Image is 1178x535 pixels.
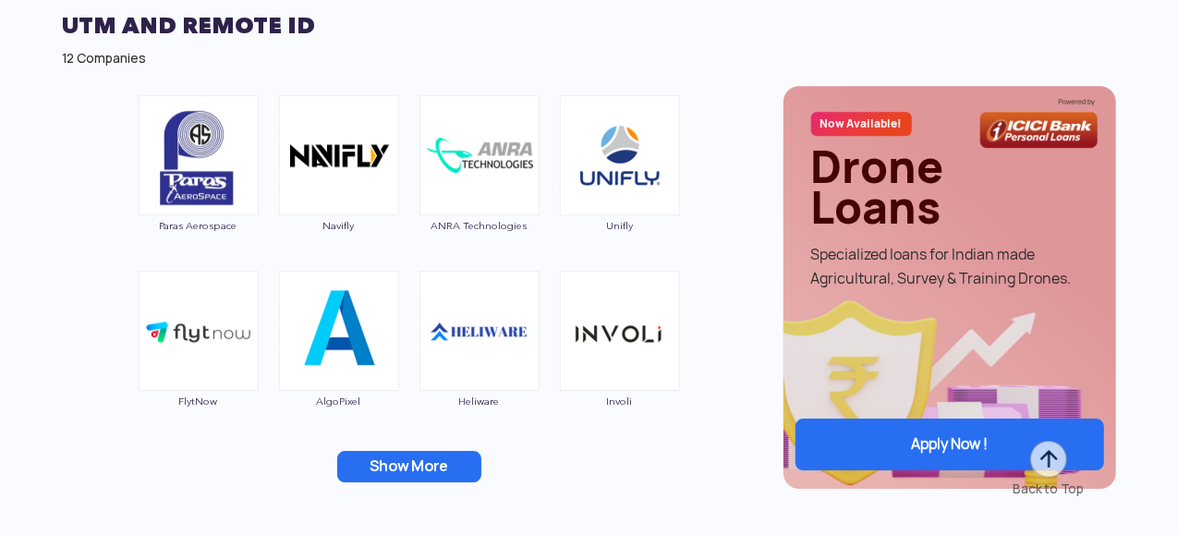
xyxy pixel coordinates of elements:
img: ic_heliware.png [419,271,540,391]
a: FlytNow [138,322,260,407]
a: Involi [559,322,681,407]
span: Navifly [278,220,400,231]
img: ic%20navifly.png [279,95,399,215]
a: Navifly [278,146,400,231]
a: Unifly [559,146,681,231]
span: Now Available! [811,112,912,136]
div: Drone Loans [811,147,1088,228]
span: ANRA Technologies [419,220,540,231]
span: Paras Aerospace [138,220,260,231]
img: ic_unifly.png [560,95,680,215]
button: Show More [337,451,481,482]
div: Specialized loans for Indian made Agricultural, Survey & Training Drones. [811,243,1088,291]
a: Heliware [419,322,540,407]
span: Heliware [419,395,540,407]
img: ic_anratechnologies.png [419,95,540,215]
img: bg_icicilogo2.png [980,97,1098,148]
img: ic_flytnow.png [139,271,259,391]
a: Apply Now ! [795,419,1104,470]
img: ic_algopixel.png [279,271,399,391]
span: Involi [559,395,681,407]
img: ic_arrow-up.png [1028,439,1069,480]
span: AlgoPixel [278,395,400,407]
div: Back to Top [1013,480,1084,498]
div: 12 Companies [63,49,1116,67]
span: Unifly [559,220,681,231]
img: ic_paras.png [139,95,259,215]
a: ANRA Technologies [419,146,540,231]
h2: UTM and Remote ID [63,3,1116,49]
a: AlgoPixel [278,322,400,407]
span: FlytNow [138,395,260,407]
img: ic_involi.png [560,271,680,391]
a: Paras Aerospace [138,146,260,231]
